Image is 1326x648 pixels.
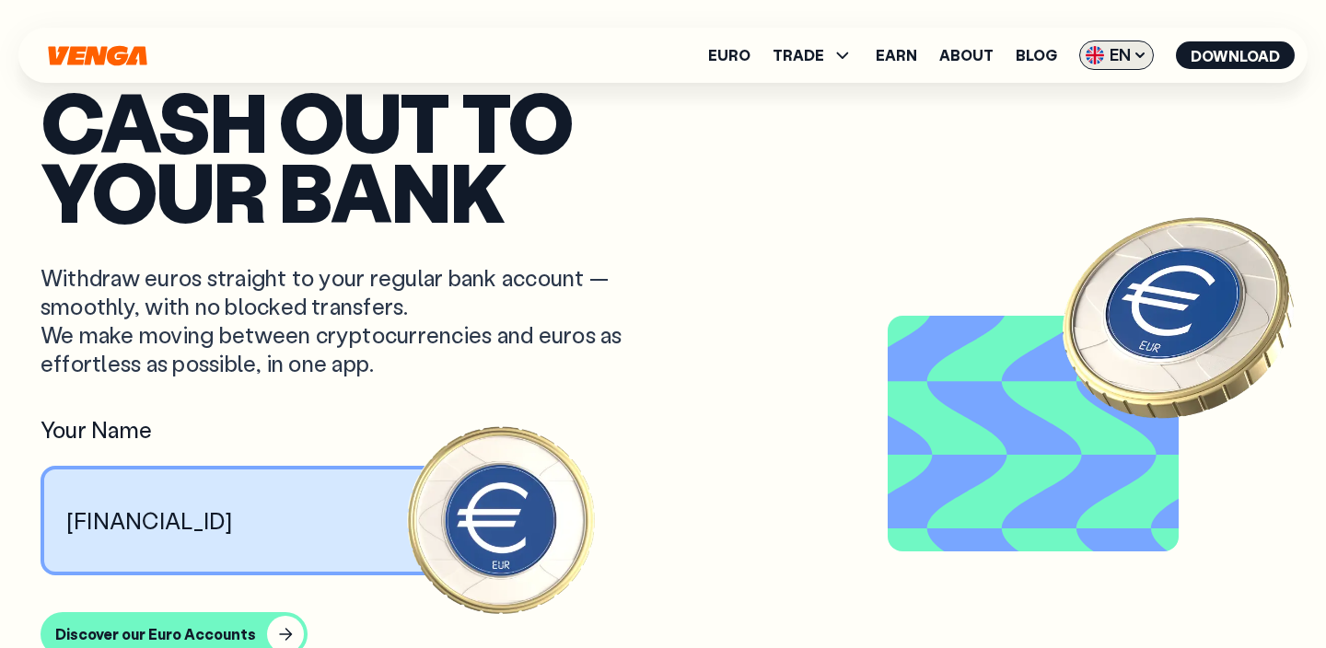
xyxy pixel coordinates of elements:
button: Download [1176,41,1295,69]
a: Earn [876,48,917,63]
span: EN [1079,40,1154,70]
p: [FINANCIAL_ID] [66,506,233,535]
img: EURO coin [1041,178,1317,454]
a: About [939,48,994,63]
img: flag-uk [1086,46,1104,64]
a: Euro [708,48,750,63]
svg: Home [46,45,149,66]
video: Video background [895,323,1171,544]
img: Euro coin [402,421,600,619]
div: Discover our Euro Accounts [55,625,256,643]
a: Blog [1016,48,1057,63]
p: Cash out to your bank [41,86,1285,226]
p: Withdraw euros straight to your regular bank account — smoothly, with no blocked transfers. We ma... [41,263,622,378]
div: Your Name [41,415,501,444]
span: TRADE [773,44,854,66]
span: TRADE [773,48,824,63]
